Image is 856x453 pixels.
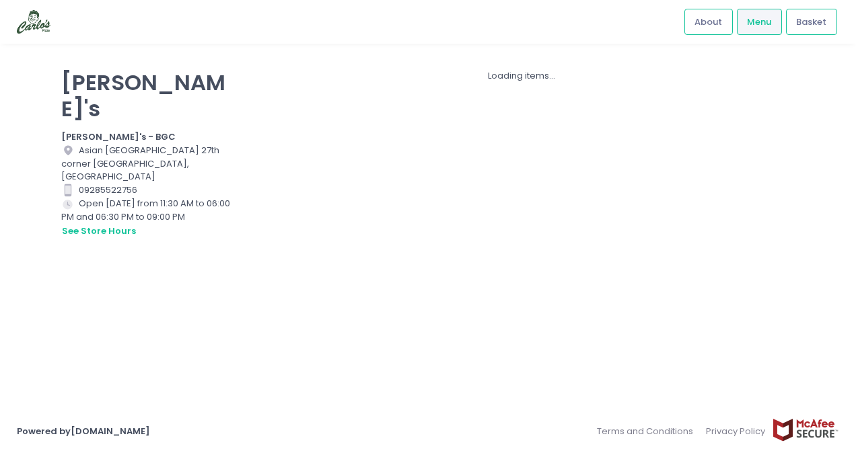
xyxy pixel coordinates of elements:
[61,144,232,183] div: Asian [GEOGRAPHIC_DATA] 27th corner [GEOGRAPHIC_DATA], [GEOGRAPHIC_DATA]
[17,10,50,34] img: logo
[772,418,839,442] img: mcafee-secure
[61,183,232,197] div: 09285522756
[796,15,826,29] span: Basket
[737,9,782,34] a: Menu
[17,425,150,438] a: Powered by[DOMAIN_NAME]
[61,197,232,238] div: Open [DATE] from 11:30 AM to 06:00 PM and 06:30 PM to 09:00 PM
[747,15,771,29] span: Menu
[61,69,232,122] p: [PERSON_NAME]'s
[684,9,733,34] a: About
[249,69,795,83] div: Loading items...
[597,418,700,444] a: Terms and Conditions
[694,15,722,29] span: About
[700,418,773,444] a: Privacy Policy
[61,224,137,239] button: see store hours
[61,130,176,143] b: [PERSON_NAME]'s - BGC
